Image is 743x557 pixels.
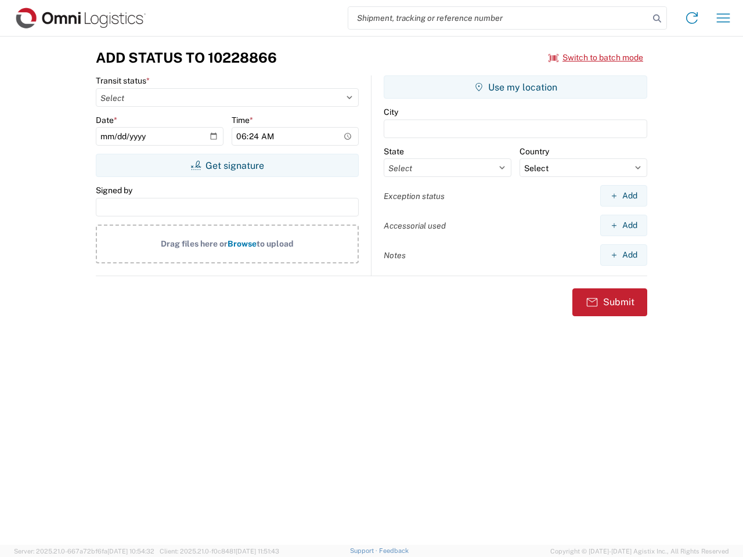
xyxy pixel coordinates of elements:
[107,548,154,555] span: [DATE] 10:54:32
[14,548,154,555] span: Server: 2025.21.0-667a72bf6fa
[549,48,643,67] button: Switch to batch mode
[96,185,132,196] label: Signed by
[572,288,647,316] button: Submit
[384,75,647,99] button: Use my location
[600,244,647,266] button: Add
[600,185,647,207] button: Add
[96,49,277,66] h3: Add Status to 10228866
[236,548,279,555] span: [DATE] 11:51:43
[232,115,253,125] label: Time
[550,546,729,556] span: Copyright © [DATE]-[DATE] Agistix Inc., All Rights Reserved
[96,75,150,86] label: Transit status
[520,146,549,157] label: Country
[384,107,398,117] label: City
[96,154,359,177] button: Get signature
[160,548,279,555] span: Client: 2025.21.0-f0c8481
[161,239,228,248] span: Drag files here or
[600,215,647,236] button: Add
[96,115,117,125] label: Date
[228,239,257,248] span: Browse
[350,547,379,554] a: Support
[384,220,446,231] label: Accessorial used
[384,146,404,157] label: State
[384,191,445,201] label: Exception status
[348,7,649,29] input: Shipment, tracking or reference number
[384,250,406,261] label: Notes
[379,547,409,554] a: Feedback
[257,239,294,248] span: to upload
